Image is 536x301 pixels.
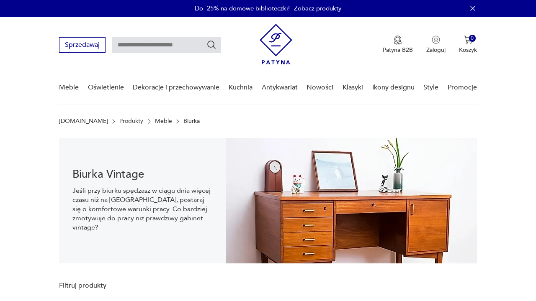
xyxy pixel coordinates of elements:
[183,118,200,125] p: Biurka
[155,118,172,125] a: Meble
[226,138,477,263] img: 217794b411677fc89fd9d93ef6550404.webp
[469,35,476,42] div: 0
[59,37,106,53] button: Sprzedawaj
[294,4,341,13] a: Zobacz produkty
[383,46,413,54] p: Patyna B2B
[195,4,290,13] p: Do -25% na domowe biblioteczki!
[464,36,472,44] img: Ikona koszyka
[383,36,413,54] button: Patyna B2B
[262,71,298,104] a: Antykwariat
[343,71,363,104] a: Klasyki
[59,43,106,48] a: Sprzedawaj
[394,36,402,45] img: Ikona medalu
[426,36,446,54] button: Zaloguj
[206,40,216,50] button: Szukaj
[119,118,143,125] a: Produkty
[72,169,213,179] h1: Biurka Vintage
[260,24,292,64] img: Patyna - sklep z meblami i dekoracjami vintage
[133,71,219,104] a: Dekoracje i przechowywanie
[229,71,253,104] a: Kuchnia
[459,36,477,54] button: 0Koszyk
[432,36,440,44] img: Ikonka użytkownika
[383,36,413,54] a: Ikona medaluPatyna B2B
[59,118,108,125] a: [DOMAIN_NAME]
[423,71,438,104] a: Style
[59,71,79,104] a: Meble
[88,71,124,104] a: Oświetlenie
[59,281,162,290] p: Filtruj produkty
[72,186,213,232] p: Jeśli przy biurku spędzasz w ciągu dnia więcej czasu niż na [GEOGRAPHIC_DATA], postaraj się o kom...
[426,46,446,54] p: Zaloguj
[372,71,415,104] a: Ikony designu
[448,71,477,104] a: Promocje
[459,46,477,54] p: Koszyk
[307,71,333,104] a: Nowości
